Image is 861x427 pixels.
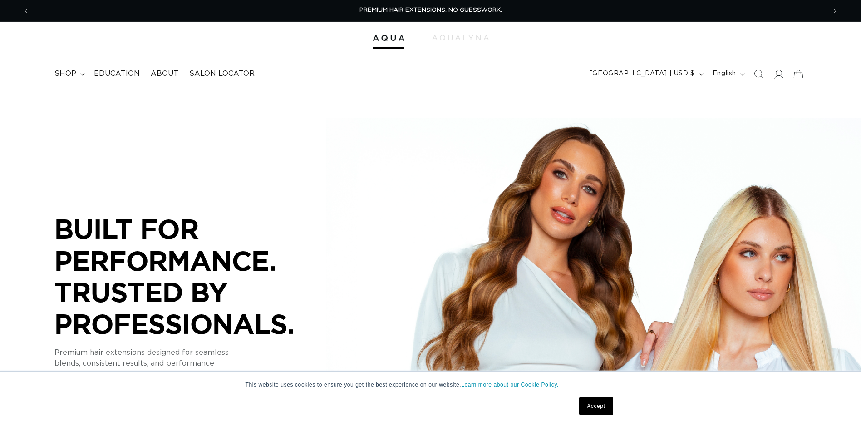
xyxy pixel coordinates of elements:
a: Learn more about our Cookie Policy. [461,382,559,388]
a: About [145,64,184,84]
p: BUILT FOR PERFORMANCE. TRUSTED BY PROFESSIONALS. [54,213,327,339]
p: Premium hair extensions designed for seamless blends, consistent results, and performance you can... [54,347,327,380]
button: English [707,65,748,83]
span: Education [94,69,140,79]
a: Accept [579,397,613,415]
span: [GEOGRAPHIC_DATA] | USD $ [590,69,695,79]
span: PREMIUM HAIR EXTENSIONS. NO GUESSWORK. [359,7,502,13]
button: [GEOGRAPHIC_DATA] | USD $ [584,65,707,83]
a: Education [89,64,145,84]
span: shop [54,69,76,79]
p: This website uses cookies to ensure you get the best experience on our website. [246,381,616,389]
img: Aqua Hair Extensions [373,35,404,41]
summary: shop [49,64,89,84]
span: Salon Locator [189,69,255,79]
button: Previous announcement [16,2,36,20]
span: About [151,69,178,79]
img: aqualyna.com [432,35,489,40]
span: English [713,69,736,79]
summary: Search [748,64,768,84]
button: Next announcement [825,2,845,20]
a: Salon Locator [184,64,260,84]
